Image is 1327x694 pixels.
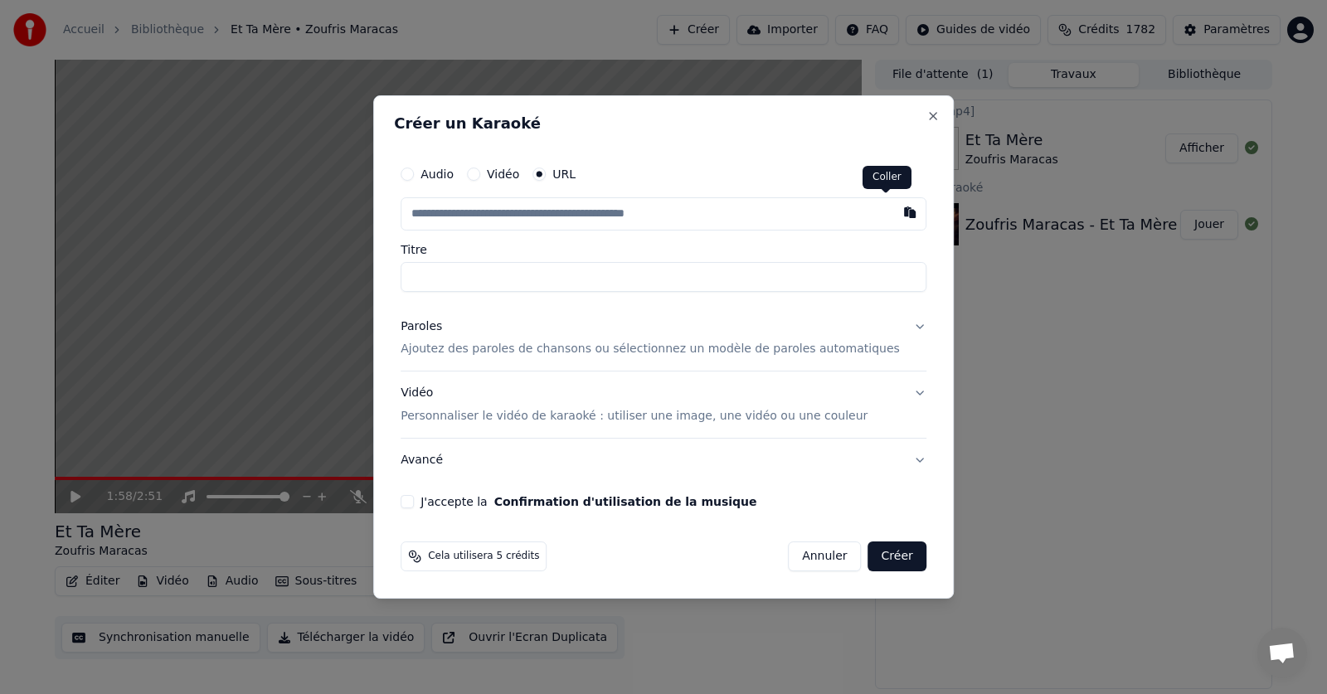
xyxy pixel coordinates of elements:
[788,541,861,571] button: Annuler
[401,439,926,482] button: Avancé
[428,550,539,563] span: Cela utilisera 5 crédits
[401,386,868,425] div: Vidéo
[401,372,926,439] button: VidéoPersonnaliser le vidéo de karaoké : utiliser une image, une vidéo ou une couleur
[552,168,576,180] label: URL
[420,168,454,180] label: Audio
[401,244,926,255] label: Titre
[487,168,519,180] label: Vidéo
[401,342,900,358] p: Ajoutez des paroles de chansons ou sélectionnez un modèle de paroles automatiques
[401,318,442,335] div: Paroles
[863,166,911,189] div: Coller
[401,305,926,371] button: ParolesAjoutez des paroles de chansons ou sélectionnez un modèle de paroles automatiques
[394,116,933,131] h2: Créer un Karaoké
[868,541,926,571] button: Créer
[494,496,757,507] button: J'accepte la
[401,408,868,425] p: Personnaliser le vidéo de karaoké : utiliser une image, une vidéo ou une couleur
[420,496,756,507] label: J'accepte la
